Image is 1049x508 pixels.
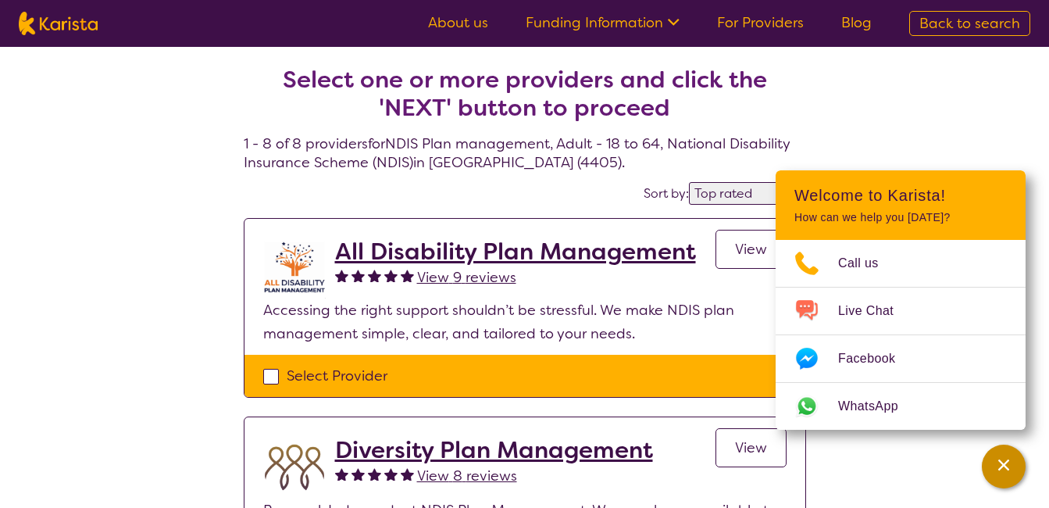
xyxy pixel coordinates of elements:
img: duqvjtfkvnzb31ymex15.png [263,436,326,499]
a: Web link opens in a new tab. [776,383,1026,430]
span: WhatsApp [838,395,917,418]
span: Back to search [919,14,1020,33]
span: View 8 reviews [417,467,517,485]
a: All Disability Plan Management [335,238,696,266]
img: fullstar [351,269,365,282]
span: View 9 reviews [417,268,516,287]
a: Funding Information [526,13,680,32]
img: fullstar [368,467,381,481]
a: Back to search [909,11,1030,36]
button: Channel Menu [982,445,1026,488]
img: Karista logo [19,12,98,35]
a: For Providers [717,13,804,32]
span: Facebook [838,347,914,370]
span: View [735,240,767,259]
div: Channel Menu [776,170,1026,430]
span: Call us [838,252,897,275]
img: fullstar [335,467,348,481]
a: View [715,230,787,269]
img: fullstar [401,467,414,481]
img: fullstar [384,269,398,282]
a: View [715,428,787,467]
a: View 8 reviews [417,464,517,488]
span: View [735,438,767,457]
img: fullstar [368,269,381,282]
a: Diversity Plan Management [335,436,653,464]
img: fullstar [401,269,414,282]
img: fullstar [351,467,365,481]
img: fullstar [384,467,398,481]
label: Sort by: [644,185,689,202]
img: at5vqv0lot2lggohlylh.jpg [263,238,326,299]
h4: 1 - 8 of 8 providers for NDIS Plan management , Adult - 18 to 64 , National Disability Insurance ... [244,28,806,172]
p: How can we help you [DATE]? [794,211,1007,224]
img: fullstar [335,269,348,282]
span: Live Chat [838,299,912,323]
h2: Select one or more providers and click the 'NEXT' button to proceed [262,66,787,122]
a: Blog [841,13,872,32]
h2: Welcome to Karista! [794,186,1007,205]
a: View 9 reviews [417,266,516,289]
ul: Choose channel [776,240,1026,430]
p: Accessing the right support shouldn’t be stressful. We make NDIS plan management simple, clear, a... [263,299,787,345]
a: About us [428,13,488,32]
